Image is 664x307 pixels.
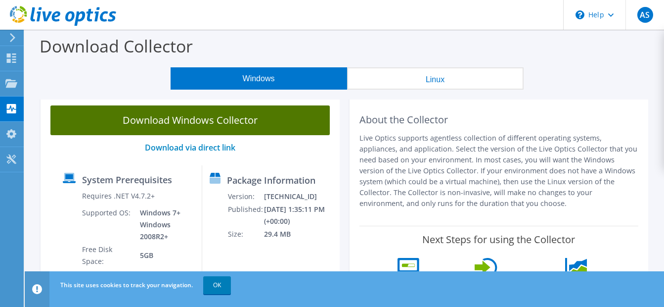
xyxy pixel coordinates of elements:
[264,203,335,228] td: [DATE] 1:35:11 PM (+00:00)
[227,228,264,241] td: Size:
[133,206,194,243] td: Windows 7+ Windows 2008R2+
[82,268,132,281] td: Memory:
[82,191,155,201] label: Requires .NET V4.7.2+
[347,67,524,90] button: Linux
[133,268,194,281] td: 1GB
[60,281,193,289] span: This site uses cookies to track your navigation.
[203,276,231,294] a: OK
[82,206,132,243] td: Supported OS:
[171,67,347,90] button: Windows
[82,243,132,268] td: Free Disk Space:
[50,105,330,135] a: Download Windows Collector
[575,10,584,19] svg: \n
[359,114,639,126] h2: About the Collector
[359,133,639,209] p: Live Optics supports agentless collection of different operating systems, appliances, and applica...
[227,190,264,203] td: Version:
[264,228,335,241] td: 29.4 MB
[40,35,193,57] label: Download Collector
[82,175,172,185] label: System Prerequisites
[133,243,194,268] td: 5GB
[145,142,235,153] a: Download via direct link
[422,234,575,246] label: Next Steps for using the Collector
[637,7,653,23] span: AS
[264,190,335,203] td: [TECHNICAL_ID]
[227,175,315,185] label: Package Information
[227,203,264,228] td: Published:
